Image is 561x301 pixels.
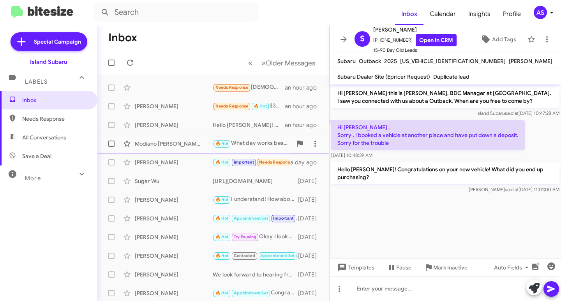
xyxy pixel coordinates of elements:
span: Templates [336,261,374,275]
h1: Inbox [108,32,137,44]
nav: Page navigation example [244,55,320,71]
div: an hour ago [285,102,323,110]
div: [DATE] [298,252,323,260]
div: Sugar Wu [135,177,213,185]
span: Add Tags [492,32,516,46]
div: [DEMOGRAPHIC_DATA] bless, you have an amazing weekend and a great holiday!!! I just got a job fin... [213,83,285,92]
span: 🔥 Hot [215,141,229,146]
span: Appointment Set [234,216,268,221]
span: 🔥 Hot [215,197,229,202]
div: [PERSON_NAME] [135,233,213,241]
span: 15-90 Day Old Leads [373,46,457,54]
span: 🔥 Hot [215,290,229,296]
div: [DATE] [298,289,323,297]
span: Inbox [22,96,88,104]
p: Hi [PERSON_NAME] this is [PERSON_NAME], BDC Manager at [GEOGRAPHIC_DATA]. I saw you connected wit... [331,86,559,108]
span: Older Messages [266,59,315,67]
div: I understand! How about we look at scheduling something in early October? Would that work for you? [213,195,298,204]
span: « [248,58,252,68]
span: 🔥 Hot [215,234,229,239]
span: Contacted [234,253,255,258]
span: 🔥 Hot [254,104,267,109]
a: Inbox [395,3,423,25]
div: [DATE] [298,271,323,278]
div: [PERSON_NAME] [135,289,213,297]
span: 🔥 Hot [215,160,229,165]
span: [PERSON_NAME] [509,58,552,65]
span: Outback [359,58,381,65]
a: Profile [497,3,527,25]
span: said at [505,187,519,192]
div: Island Subaru [30,58,67,66]
span: 🔥 Hot [215,253,229,258]
button: Pause [381,261,418,275]
span: [PERSON_NAME] [373,25,457,34]
span: Needs Response [259,160,292,165]
span: Special Campaign [34,38,81,46]
div: What day works best? [213,139,292,148]
div: Thanks [PERSON_NAME] [213,158,290,167]
div: [PERSON_NAME] [135,121,213,129]
button: Mark Inactive [418,261,474,275]
span: Important [234,160,254,165]
span: [DATE] 10:48:39 AM [331,152,372,158]
p: Hi [PERSON_NAME] , Sorry , I booked a vehicle at another place and have put down a deposit. Sorry... [331,120,525,150]
button: Templates [330,261,381,275]
div: an hour ago [285,84,323,92]
span: Try Pausing [234,234,256,239]
div: AS [534,6,547,19]
input: Search [94,3,258,22]
div: [PERSON_NAME] [135,102,213,110]
div: [DATE] [298,233,323,241]
span: Island Subaru [DATE] 10:47:28 AM [476,110,559,116]
span: Subaru Dealer Site (Epricer Request) [337,73,430,80]
a: Open in CRM [416,34,457,46]
div: [DATE] [298,177,323,185]
span: [US_VEHICLE_IDENTIFICATION_NUMBER] [400,58,506,65]
div: $32,300 OTD [213,102,285,111]
div: [PERSON_NAME] [135,215,213,222]
div: a day ago [290,158,323,166]
span: More [25,175,41,182]
span: Appointment Set [234,290,268,296]
div: [URL][DOMAIN_NAME] [213,177,298,185]
span: said at [505,110,519,116]
div: [PERSON_NAME] [135,271,213,278]
span: Duplicate lead [433,73,469,80]
div: Hello [PERSON_NAME]! Congratulations on your new vehicle! What did you end up purchasing? [213,121,285,129]
button: Auto Fields [488,261,538,275]
span: » [261,58,266,68]
div: We look forward to hearing from you! [213,271,298,278]
div: Modiano [PERSON_NAME] [135,140,213,148]
div: an hour ago [285,121,323,129]
a: Insights [462,3,497,25]
div: [PERSON_NAME] [135,158,213,166]
a: Calendar [423,3,462,25]
a: Special Campaign [11,32,87,51]
span: Subaru [337,58,356,65]
button: Previous [243,55,257,71]
span: Save a Deal [22,152,51,160]
div: [PERSON_NAME] [135,252,213,260]
span: [PHONE_NUMBER] [373,34,457,46]
div: Hi [PERSON_NAME] it's [PERSON_NAME] at [GEOGRAPHIC_DATA]. Our Early Bird [DATE] Special is live! ... [213,214,298,223]
p: Hello [PERSON_NAME]! Congratulations on your new vehicle! What did you end up purchasing? [331,162,559,184]
button: AS [527,6,552,19]
span: 🔥 Hot [215,216,229,221]
div: [PERSON_NAME] [135,196,213,204]
div: [DATE] [298,215,323,222]
span: Needs Response [22,115,88,123]
div: Congratulations! [213,289,298,297]
div: [DATE] [298,196,323,204]
span: Needs Response [215,85,249,90]
span: [PERSON_NAME] [DATE] 11:01:00 AM [469,187,559,192]
span: Auto Fields [494,261,531,275]
div: Hi [PERSON_NAME] it's [PERSON_NAME] at [GEOGRAPHIC_DATA]. Our Early Bird [DATE] Special is live! ... [213,251,298,260]
span: Pause [396,261,411,275]
span: Important [273,216,293,221]
button: Add Tags [472,32,524,46]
